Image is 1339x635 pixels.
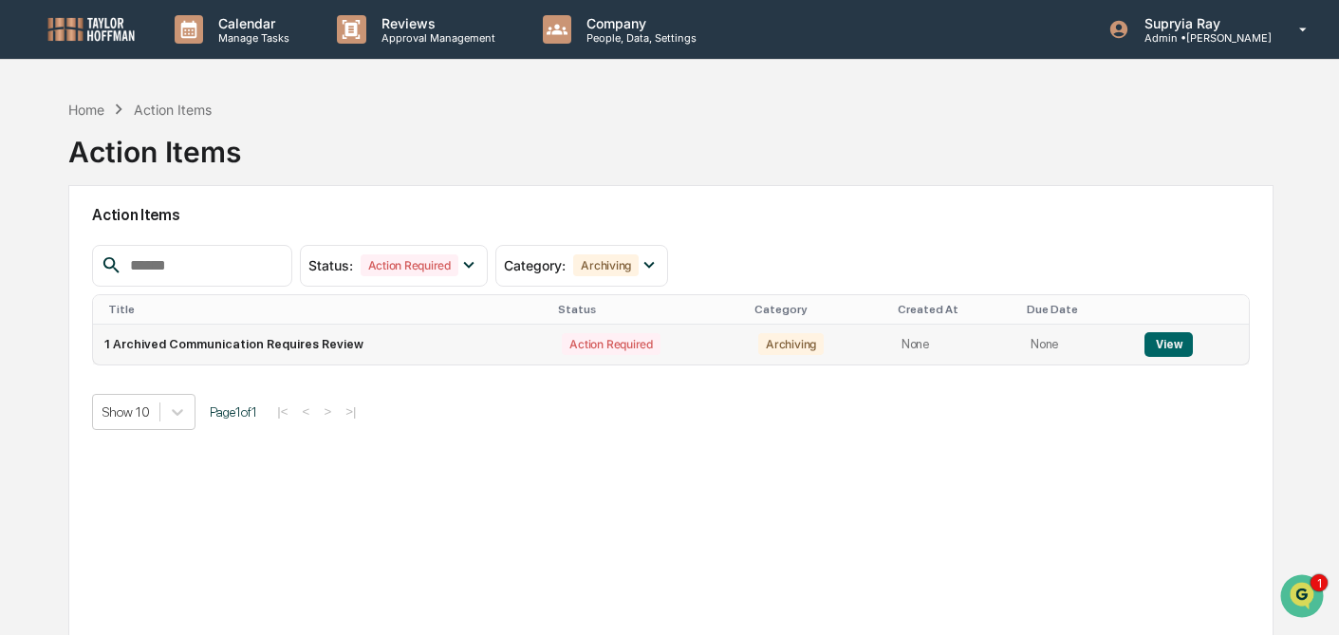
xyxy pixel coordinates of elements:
button: < [297,403,316,420]
span: • [158,258,164,273]
h2: Action Items [92,206,1250,224]
p: How can we help? [19,40,345,70]
div: Action Items [134,102,212,118]
p: Company [571,15,706,31]
p: Manage Tasks [203,31,299,45]
iframe: Open customer support [1278,572,1330,624]
td: None [890,325,1019,364]
div: 🗄️ [138,339,153,354]
div: Category [754,303,883,316]
div: Past conversations [19,211,127,226]
button: > [318,403,337,420]
p: Admin • [PERSON_NAME] [1129,31,1272,45]
span: Page 1 of 1 [210,404,257,420]
img: logo [46,15,137,43]
a: Powered byPylon [134,419,230,434]
div: 🔎 [19,375,34,390]
img: Jack Rasmussen [19,240,49,271]
span: Status : [308,257,353,273]
a: 🗄️Attestations [130,329,243,364]
span: [PERSON_NAME] [59,258,154,273]
a: 🖐️Preclearance [11,329,130,364]
button: |< [271,403,293,420]
div: Action Items [68,120,241,169]
button: Start new chat [323,151,345,174]
p: People, Data, Settings [571,31,706,45]
div: Due Date [1027,303,1125,316]
span: Category : [504,257,566,273]
p: Reviews [366,15,505,31]
div: Home [68,102,104,118]
div: 🖐️ [19,339,34,354]
img: 1746055101610-c473b297-6a78-478c-a979-82029cc54cd1 [19,145,53,179]
span: Pylon [189,420,230,434]
a: View [1144,337,1193,351]
p: Approval Management [366,31,505,45]
div: Action Required [562,333,660,355]
div: Archiving [758,333,824,355]
img: 1746055101610-c473b297-6a78-478c-a979-82029cc54cd1 [38,259,53,274]
div: Status [558,303,739,316]
td: None [1019,325,1133,364]
img: 8933085812038_c878075ebb4cc5468115_72.jpg [40,145,74,179]
div: Title [108,303,543,316]
div: Created At [898,303,1012,316]
span: [DATE] [168,258,207,273]
button: >| [340,403,362,420]
div: Start new chat [85,145,311,164]
a: 🔎Data Lookup [11,365,127,400]
div: Archiving [573,254,639,276]
span: Preclearance [38,337,122,356]
div: Action Required [361,254,458,276]
div: We're offline, we'll be back soon [85,164,269,179]
p: Calendar [203,15,299,31]
p: Supryia Ray [1129,15,1272,31]
button: View [1144,332,1193,357]
td: 1 Archived Communication Requires Review [93,325,550,364]
span: Data Lookup [38,373,120,392]
button: See all [294,207,345,230]
span: Attestations [157,337,235,356]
